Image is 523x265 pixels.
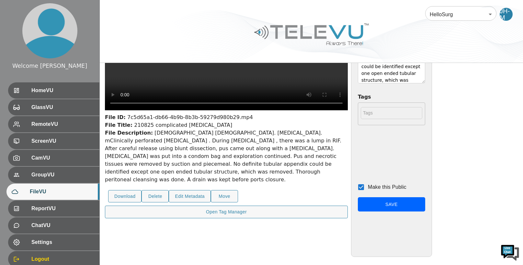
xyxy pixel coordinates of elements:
[31,205,94,212] span: ReportVU
[105,130,153,136] strong: File Description:
[105,114,348,121] div: 7c5d65a1-db66-4b9b-8b3b-59279d980b29.mp4
[31,222,94,229] span: ChatVU
[361,107,422,119] input: Tags
[12,62,87,70] div: Welcome [PERSON_NAME]
[8,99,99,115] div: GlassVU
[253,21,370,48] img: Logo
[31,137,94,145] span: ScreenVU
[500,8,513,21] div: JH-M
[38,82,89,147] span: We're online!
[105,122,132,128] strong: File Title:
[368,184,406,189] span: Make this Public
[425,5,496,23] div: HelloSurg
[106,3,122,19] div: Minimize live chat window
[8,234,99,250] div: Settings
[8,133,99,149] div: ScreenVU
[22,3,77,58] img: profile.png
[105,206,348,218] button: Open Tag Manager
[11,30,27,46] img: d_736959983_company_1615157101543_736959983
[105,121,348,129] div: 210825 complicated [MEDICAL_DATA]
[358,51,425,83] textarea: [DEMOGRAPHIC_DATA] [DEMOGRAPHIC_DATA]. [MEDICAL_DATA]. mClinically perforated [MEDICAL_DATA] . Du...
[6,184,99,200] div: FileVU
[31,103,94,111] span: GlassVU
[34,34,109,42] div: Chat with us now
[8,116,99,132] div: RemoteVU
[500,242,520,262] img: Chat Widget
[8,200,99,217] div: ReportVU
[31,87,94,94] span: HomeVU
[211,190,238,203] button: Move
[108,190,142,203] button: Download
[8,150,99,166] div: CamVU
[169,190,211,203] button: Edit Metadata
[8,82,99,99] div: HomeVU
[105,114,126,120] strong: File ID:
[31,120,94,128] span: RemoteVU
[3,177,123,200] textarea: Type your message and hit 'Enter'
[8,167,99,183] div: GroupVU
[358,197,425,212] button: Save
[31,238,94,246] span: Settings
[8,217,99,234] div: ChatVU
[142,190,169,203] button: Delete
[30,188,94,196] span: FileVU
[105,129,348,184] div: [DEMOGRAPHIC_DATA] [DEMOGRAPHIC_DATA]. [MEDICAL_DATA]. mClinically perforated [MEDICAL_DATA] . Du...
[358,93,425,101] label: Tags
[31,255,94,263] span: Logout
[31,154,94,162] span: CamVU
[31,171,94,179] span: GroupVU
